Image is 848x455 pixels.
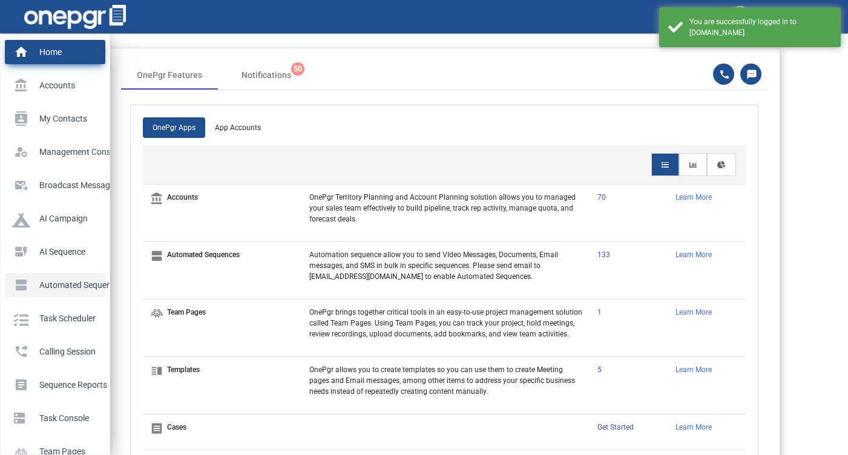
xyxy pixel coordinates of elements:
a: AI Campaign [5,206,105,231]
i: vertical_split [150,364,163,385]
img: one-pgr-logo-white.svg [24,5,126,29]
a: outgoing_mailBroadcast messaging [5,173,105,197]
a: Task Scheduler [5,306,105,330]
p: Task Scheduler [12,309,93,327]
mat-icon: phone [719,69,729,80]
a: Get Started [597,423,634,431]
p: Learn More [675,422,738,433]
p: Learn More [675,192,738,203]
a: view_agendaAutomated Sequences [5,273,105,297]
mat-icon: sms [746,69,756,80]
p: OnePgr brings together critical tools in an easy-to-use project management solution called Team P... [309,307,583,339]
i: account_balance [150,192,163,212]
p: OnePgr allows you to create templates so you can use them to create Meeting pages and Email messa... [309,364,583,397]
a: phone_forwardedCalling Session [5,339,105,364]
i: view_agenda [150,249,163,270]
p: Management Console [12,143,93,161]
a: manage_accountsManagement Console [5,140,105,164]
img: rajiv-profile.jpeg [729,6,751,27]
mat-icon: arrow_drop_down [824,7,842,25]
a: 1 [597,308,602,316]
p: AI Sequence [12,243,93,261]
p: Learn More [675,307,738,318]
p: Learn More [675,249,738,260]
div: [PERSON_NAME] [729,3,842,30]
a: App Accounts [205,117,271,138]
p: Team Pages [167,307,206,318]
p: My Contacts [12,110,93,128]
div: OnePgr Features [137,69,202,82]
p: Sequence Reports [12,376,93,394]
p: AI Campaign [12,209,93,227]
a: 133 [597,250,610,259]
p: Automated Sequences [167,249,240,260]
a: homeHome [5,40,105,64]
p: Home [12,43,93,61]
p: OnePgr Territory Planning and Account Planning solution allows you to managed your sales team eff... [309,192,583,224]
p: Task Console [12,409,93,427]
a: dns_roundedTask Console [5,406,105,430]
p: Automation sequence allow you to send VIdeo Messages, Documents, Email messages, and SMS in bulk ... [309,249,583,282]
div: You are successfully logged in to meet.onepgr.com [689,16,832,38]
p: Learn More [675,364,738,375]
p: Calling Session [12,342,93,361]
i: receipt [150,422,163,442]
a: account_balanceAccounts [5,73,105,97]
p: Templates [167,364,200,375]
a: 70 [597,193,606,201]
p: Automated Sequences [12,276,93,294]
a: 5 [597,365,602,374]
a: articleSequence Reports [5,373,105,397]
a: OnePgr Apps [143,117,205,138]
p: Broadcast messaging [12,176,93,194]
a: contactsMy Contacts [5,106,105,131]
span: Notifications [242,69,291,82]
a: dynamic_formAI Sequence [5,240,105,264]
p: Accounts [167,192,198,203]
p: Accounts [12,76,93,94]
p: Cases [167,422,186,433]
